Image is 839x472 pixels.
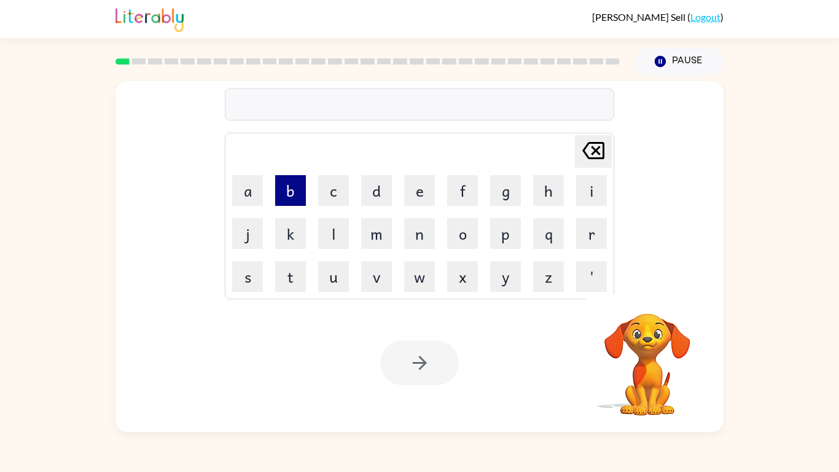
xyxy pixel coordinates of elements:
[232,218,263,249] button: j
[592,11,724,23] div: ( )
[275,175,306,206] button: b
[318,261,349,292] button: u
[533,218,564,249] button: q
[404,175,435,206] button: e
[533,175,564,206] button: h
[232,175,263,206] button: a
[115,5,184,32] img: Literably
[404,261,435,292] button: w
[318,175,349,206] button: c
[586,294,709,417] video: Your browser must support playing .mp4 files to use Literably. Please try using another browser.
[490,218,521,249] button: p
[634,47,724,76] button: Pause
[533,261,564,292] button: z
[576,175,607,206] button: i
[275,261,306,292] button: t
[404,218,435,249] button: n
[576,261,607,292] button: '
[275,218,306,249] button: k
[361,175,392,206] button: d
[690,11,720,23] a: Logout
[361,218,392,249] button: m
[576,218,607,249] button: r
[232,261,263,292] button: s
[447,261,478,292] button: x
[447,175,478,206] button: f
[490,175,521,206] button: g
[447,218,478,249] button: o
[361,261,392,292] button: v
[490,261,521,292] button: y
[592,11,687,23] span: [PERSON_NAME] Sell
[318,218,349,249] button: l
